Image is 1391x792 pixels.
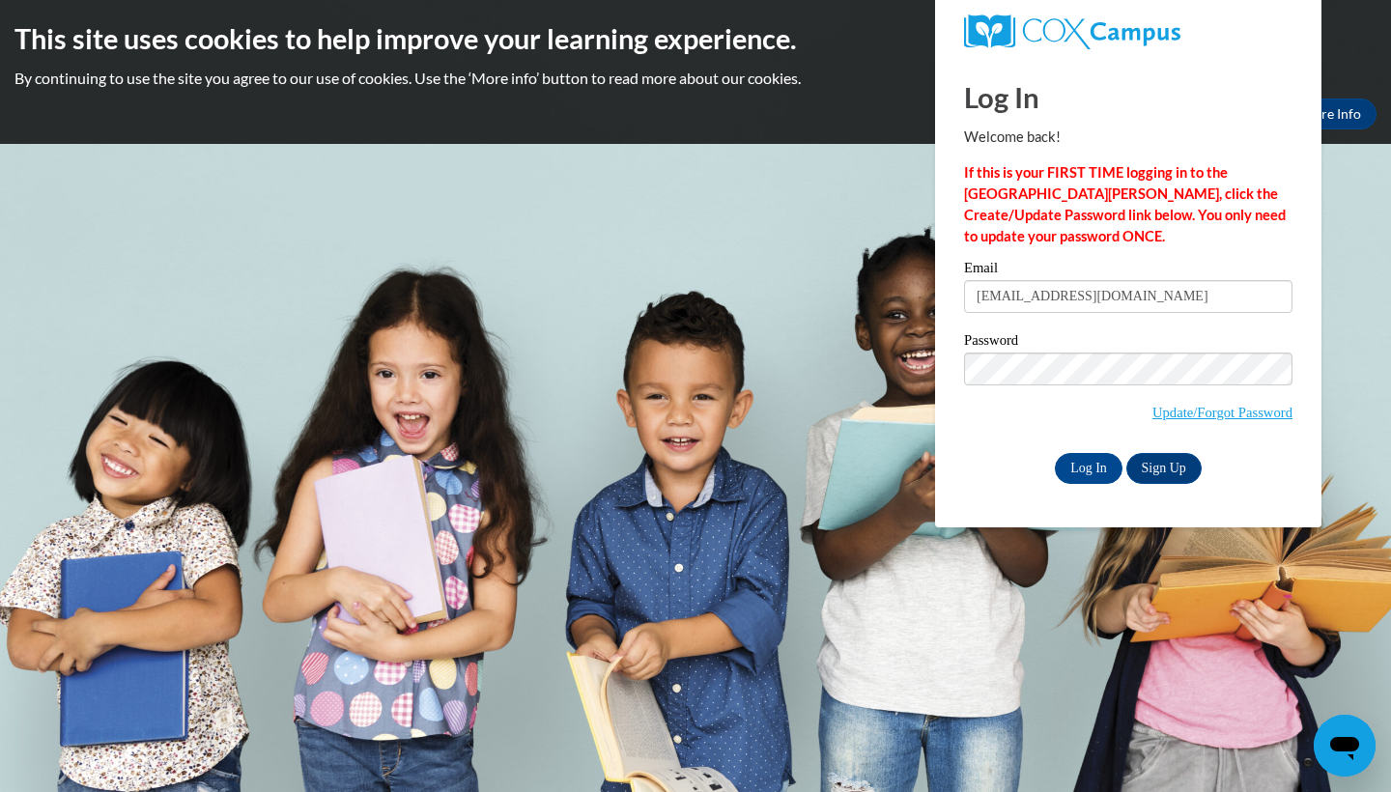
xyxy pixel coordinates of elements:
h1: Log In [964,77,1292,117]
iframe: Button to launch messaging window [1314,715,1376,777]
a: Sign Up [1126,453,1202,484]
p: Welcome back! [964,127,1292,148]
a: Update/Forgot Password [1152,405,1292,420]
img: COX Campus [964,14,1180,49]
p: By continuing to use the site you agree to our use of cookies. Use the ‘More info’ button to read... [14,68,1377,89]
strong: If this is your FIRST TIME logging in to the [GEOGRAPHIC_DATA][PERSON_NAME], click the Create/Upd... [964,164,1286,244]
label: Email [964,261,1292,280]
input: Log In [1055,453,1122,484]
a: COX Campus [964,14,1292,49]
a: More Info [1286,99,1377,129]
label: Password [964,333,1292,353]
h2: This site uses cookies to help improve your learning experience. [14,19,1377,58]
